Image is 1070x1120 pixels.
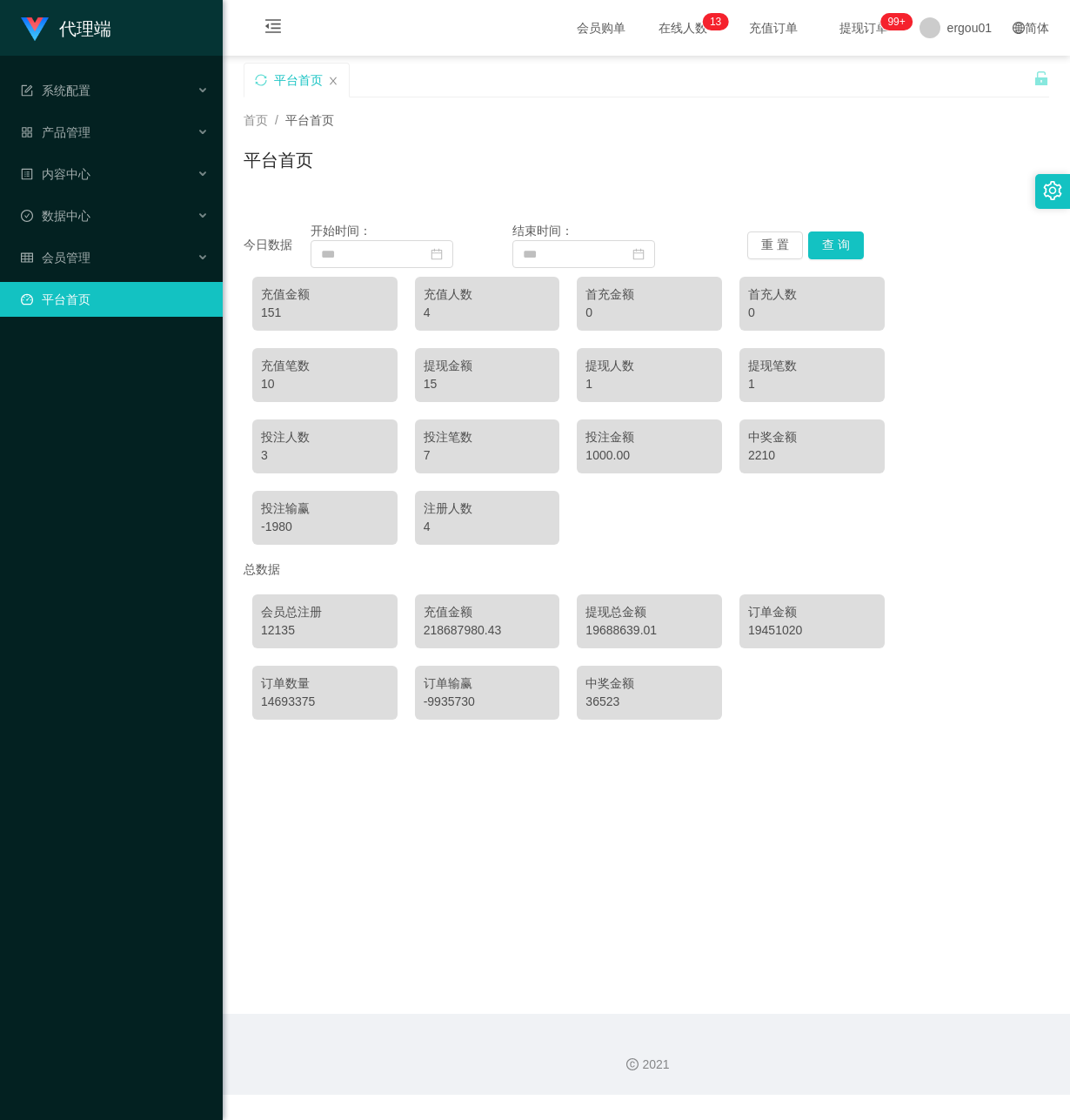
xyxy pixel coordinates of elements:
[424,500,552,518] div: 注册人数
[585,285,713,304] div: 首充金额
[255,74,267,86] i: 图标: sync
[244,236,311,254] div: 今日数据
[21,125,90,139] span: 产品管理
[1033,70,1049,86] i: 图标: unlock
[261,375,389,393] div: 10
[424,304,552,322] div: 4
[424,375,552,393] div: 15
[424,674,552,693] div: 订单输赢
[261,518,389,536] div: -1980
[703,13,728,30] sup: 13
[585,428,713,446] div: 投注金额
[285,113,334,127] span: 平台首页
[424,518,552,536] div: 4
[274,64,323,97] div: 平台首页
[626,1058,639,1070] i: 图标: copyright
[261,674,389,693] div: 订单数量
[261,357,389,375] div: 充值笔数
[424,621,552,640] div: 218687980.43
[261,428,389,446] div: 投注人数
[21,17,49,42] img: logo.9652507e.png
[424,446,552,465] div: 7
[632,248,645,260] i: 图标: calendar
[21,21,111,35] a: 代理端
[740,22,806,34] span: 充值订单
[21,84,33,97] i: 图标: form
[244,147,313,173] h1: 平台首页
[424,603,552,621] div: 充值金额
[261,446,389,465] div: 3
[748,304,876,322] div: 0
[261,621,389,640] div: 12135
[261,500,389,518] div: 投注输赢
[585,304,713,322] div: 0
[748,446,876,465] div: 2210
[21,84,90,97] span: 系统配置
[748,375,876,393] div: 1
[237,1056,1056,1074] div: 2021
[748,285,876,304] div: 首充人数
[244,553,1049,586] div: 总数据
[747,231,803,259] button: 重 置
[244,1,303,57] i: 图标: menu-fold
[585,603,713,621] div: 提现总金额
[585,674,713,693] div: 中奖金额
[585,693,713,711] div: 36523
[831,22,897,34] span: 提现订单
[328,76,338,86] i: 图标: close
[261,285,389,304] div: 充值金额
[1013,22,1025,34] i: 图标: global
[21,126,33,138] i: 图标: appstore-o
[710,13,716,30] p: 1
[808,231,864,259] button: 查 询
[585,375,713,393] div: 1
[424,357,552,375] div: 提现金额
[424,428,552,446] div: 投注笔数
[244,113,268,127] span: 首页
[716,13,722,30] p: 3
[21,251,90,265] span: 会员管理
[261,603,389,621] div: 会员总注册
[21,168,33,180] i: 图标: profile
[431,248,443,260] i: 图标: calendar
[21,251,33,264] i: 图标: table
[21,210,33,222] i: 图标: check-circle-o
[585,446,713,465] div: 1000.00
[512,224,573,238] span: 结束时间：
[585,621,713,640] div: 19688639.01
[424,285,552,304] div: 充值人数
[275,113,278,127] span: /
[1043,181,1062,200] i: 图标: setting
[880,13,912,30] sup: 1174
[748,621,876,640] div: 19451020
[261,304,389,322] div: 151
[59,1,111,57] h1: 代理端
[21,209,90,223] span: 数据中心
[748,428,876,446] div: 中奖金额
[261,693,389,711] div: 14693375
[650,22,716,34] span: 在线人数
[21,282,209,317] a: 图标: dashboard平台首页
[311,224,371,238] span: 开始时间：
[585,357,713,375] div: 提现人数
[21,167,90,181] span: 内容中心
[424,693,552,711] div: -9935730
[748,357,876,375] div: 提现笔数
[748,603,876,621] div: 订单金额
